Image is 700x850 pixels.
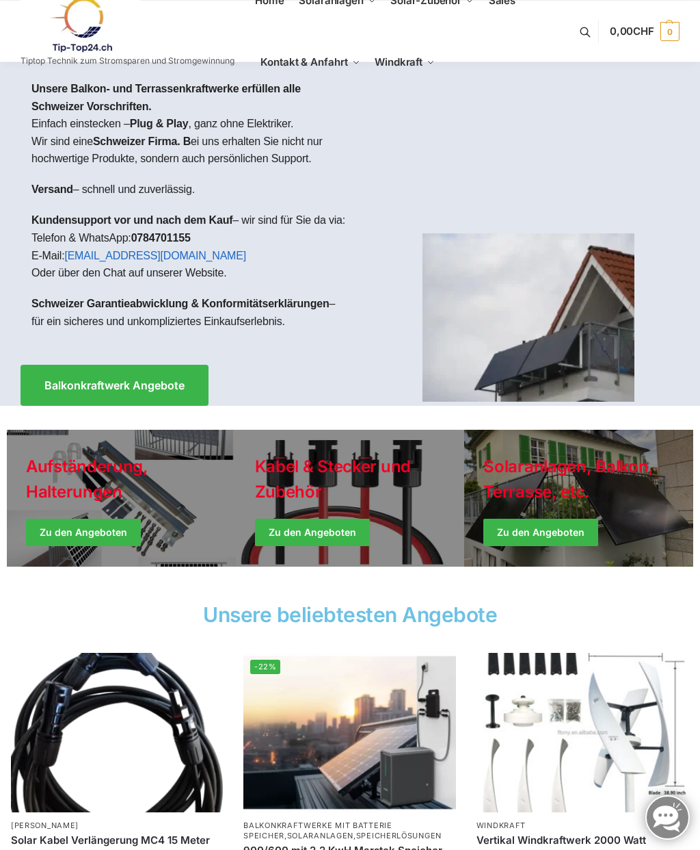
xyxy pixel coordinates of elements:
a: Vertikal Windrad [476,653,688,812]
a: Solaranlagen [287,831,353,840]
div: Einfach einstecken – , ganz ohne Elektriker. [21,69,357,355]
a: Windkraft [369,31,441,93]
span: CHF [633,25,654,38]
a: Holiday Style [236,430,465,567]
strong: Schweizer Garantieabwicklung & Konformitätserklärungen [31,298,329,309]
p: – für ein sicheres und unkompliziertes Einkaufserlebnis. [31,295,346,330]
a: Balkonkraftwerk Angebote [21,365,208,406]
p: – schnell und zuverlässig. [31,181,346,198]
p: , , [243,821,455,842]
img: Home 1 [422,233,634,402]
a: Kontakt & Anfahrt [255,31,366,93]
a: 0,00CHF 0 [610,11,679,52]
strong: Unsere Balkon- und Terrassenkraftwerke erfüllen alle Schweizer Vorschriften. [31,83,301,112]
span: 0 [660,22,679,41]
a: [EMAIL_ADDRESS][DOMAIN_NAME] [64,250,246,261]
strong: Versand [31,183,73,195]
a: -22%Balkonkraftwerk mit Marstek Speicher [243,653,455,812]
strong: Kundensupport vor und nach dem Kauf [31,214,232,226]
img: Home 5 [11,653,223,812]
a: Solar-Verlängerungskabel [11,653,223,812]
strong: 0784701155 [131,232,191,244]
span: Balkonkraftwerk Angebote [44,380,185,391]
h2: Unsere beliebtesten Angebote [7,604,693,625]
a: Speicherlösungen [356,831,442,840]
a: Solar Kabel Verlängerung MC4 15 Meter [11,834,223,847]
a: Holiday Style [7,430,236,567]
strong: Schweizer Firma. B [93,136,191,147]
span: Kontakt & Anfahrt [260,55,347,68]
p: Tiptop Technik zum Stromsparen und Stromgewinnung [21,57,234,65]
strong: Plug & Play [130,118,189,129]
img: Home 7 [476,653,688,812]
img: Home 6 [243,653,455,812]
span: Windkraft [375,55,422,68]
a: [PERSON_NAME] [11,821,79,830]
a: Vertikal Windkraftwerk 2000 Watt [476,834,688,847]
p: Wir sind eine ei uns erhalten Sie nicht nur hochwertige Produkte, sondern auch persönlichen Support. [31,133,346,168]
a: Balkonkraftwerke mit Batterie Speicher [243,821,392,840]
a: Winter Jackets [464,430,693,567]
span: 0,00 [610,25,654,38]
p: – wir sind für Sie da via: Telefon & WhatsApp: E-Mail: Oder über den Chat auf unserer Website. [31,211,346,281]
a: Windkraft [476,821,526,830]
